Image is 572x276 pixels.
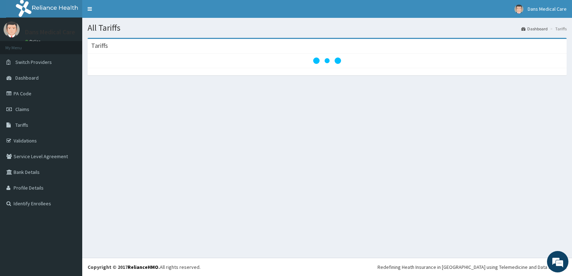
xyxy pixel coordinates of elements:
span: Tariffs [15,122,28,128]
span: Dashboard [15,75,39,81]
svg: audio-loading [313,46,341,75]
h1: All Tariffs [88,23,567,32]
img: User Image [514,5,523,14]
p: Dans Medical Care [25,29,75,35]
span: Claims [15,106,29,112]
a: Dashboard [521,26,548,32]
img: User Image [4,21,20,37]
h3: Tariffs [91,42,108,49]
strong: Copyright © 2017 . [88,264,160,270]
div: Redefining Heath Insurance in [GEOGRAPHIC_DATA] using Telemedicine and Data Science! [378,264,567,271]
footer: All rights reserved. [82,258,572,276]
a: RelianceHMO [128,264,158,270]
span: Switch Providers [15,59,52,65]
a: Online [25,39,42,44]
span: Dans Medical Care [528,6,567,12]
li: Tariffs [548,26,567,32]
